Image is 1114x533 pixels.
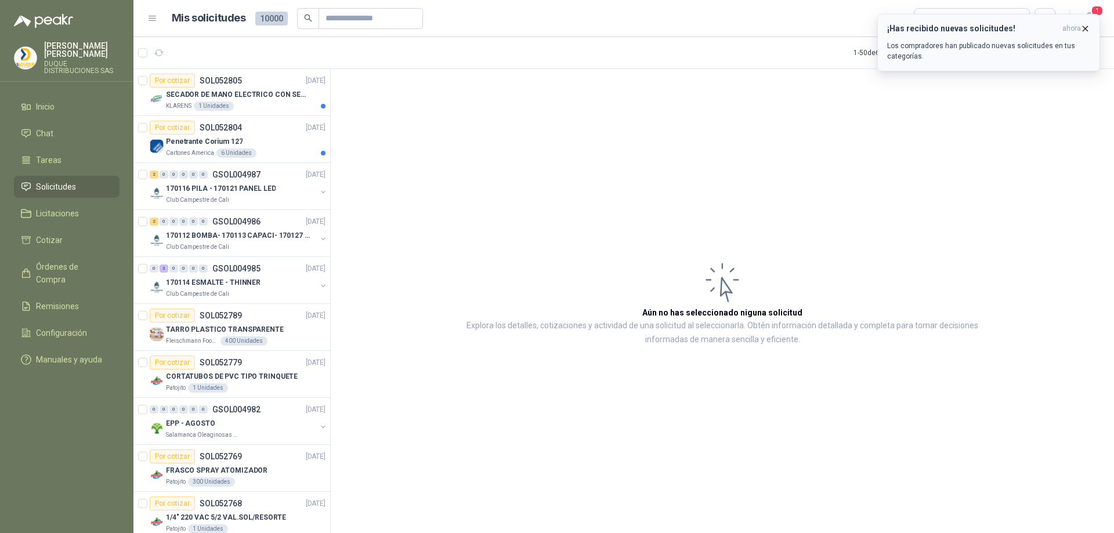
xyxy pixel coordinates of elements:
p: Penetrante Corium 127 [166,136,243,147]
div: 1 Unidades [194,101,234,111]
button: ¡Has recibido nuevas solicitudes!ahora Los compradores han publicado nuevas solicitudes en tus ca... [877,14,1100,71]
div: Todas [921,12,946,25]
span: Configuración [36,327,87,339]
div: 0 [189,405,198,414]
img: Company Logo [150,421,164,435]
p: 1/4" 220 VAC 5/2 VAL.SOL/RESORTE [166,512,286,523]
p: Explora los detalles, cotizaciones y actividad de una solicitud al seleccionarla. Obtén informaci... [447,319,998,347]
div: Por cotizar [150,309,195,322]
div: 0 [169,264,178,273]
div: 1 Unidades [188,383,228,393]
span: 10000 [255,12,288,26]
a: Licitaciones [14,202,120,224]
p: TARRO PLASTICO TRANSPARENTE [166,324,284,335]
span: search [304,14,312,22]
p: SOL052804 [200,124,242,132]
a: Por cotizarSOL052805[DATE] Company LogoSECADOR DE MANO ELECTRICO CON SENSORKLARENS1 Unidades [133,69,330,116]
p: GSOL004985 [212,264,261,273]
div: 0 [169,405,178,414]
div: 0 [169,171,178,179]
span: Remisiones [36,300,79,313]
p: SECADOR DE MANO ELECTRICO CON SENSOR [166,89,310,100]
div: Por cotizar [150,74,195,88]
h1: Mis solicitudes [172,10,246,27]
div: Por cotizar [150,356,195,369]
a: 0 0 0 0 0 0 GSOL004982[DATE] Company LogoEPP - AGOSTOSalamanca Oleaginosas SAS [150,403,328,440]
span: Licitaciones [36,207,79,220]
img: Company Logo [150,233,164,247]
div: 400 Unidades [220,336,267,346]
p: [DATE] [306,122,325,133]
p: [PERSON_NAME] [PERSON_NAME] [44,42,120,58]
h3: ¡Has recibido nuevas solicitudes! [887,24,1058,34]
img: Company Logo [150,92,164,106]
img: Company Logo [15,47,37,69]
div: 0 [199,264,208,273]
a: 2 0 0 0 0 0 GSOL004987[DATE] Company Logo170116 PILA - 170121 PANEL LEDClub Campestre de Cali [150,168,328,205]
img: Company Logo [150,374,164,388]
a: Por cotizarSOL052789[DATE] Company LogoTARRO PLASTICO TRANSPARENTEFleischmann Foods S.A.400 Unidades [133,304,330,351]
span: 1 [1091,5,1104,16]
div: 1 - 50 de 6832 [853,43,929,62]
a: Por cotizarSOL052804[DATE] Company LogoPenetrante Corium 127Cartones America6 Unidades [133,116,330,163]
img: Company Logo [150,515,164,529]
div: 0 [179,264,188,273]
div: 0 [189,171,198,179]
a: Tareas [14,149,120,171]
img: Company Logo [150,468,164,482]
p: Club Campestre de Cali [166,289,229,299]
p: [DATE] [306,498,325,509]
div: Por cotizar [150,121,195,135]
p: SOL052769 [200,452,242,461]
p: [DATE] [306,263,325,274]
p: 170112 BOMBA- 170113 CAPACI- 170127 MOTOR 170119 R [166,230,310,241]
a: Solicitudes [14,176,120,198]
a: 2 0 0 0 0 0 GSOL004986[DATE] Company Logo170112 BOMBA- 170113 CAPACI- 170127 MOTOR 170119 RClub C... [150,215,328,252]
span: Chat [36,127,53,140]
p: [DATE] [306,310,325,321]
p: 170114 ESMALTE - THINNER [166,277,261,288]
p: Club Campestre de Cali [166,242,229,252]
div: 0 [179,171,188,179]
h3: Aún no has seleccionado niguna solicitud [642,306,802,319]
a: Cotizar [14,229,120,251]
p: GSOL004987 [212,171,261,179]
p: GSOL004982 [212,405,261,414]
img: Logo peakr [14,14,73,28]
a: 0 3 0 0 0 0 GSOL004985[DATE] Company Logo170114 ESMALTE - THINNERClub Campestre de Cali [150,262,328,299]
a: Manuales y ayuda [14,349,120,371]
p: [DATE] [306,451,325,462]
p: EPP - AGOSTO [166,418,215,429]
p: CORTATUBOS DE PVC TIPO TRINQUETE [166,371,298,382]
div: 0 [160,405,168,414]
div: 6 Unidades [216,148,256,158]
button: 1 [1079,8,1100,29]
div: 0 [179,217,188,226]
div: 0 [160,171,168,179]
img: Company Logo [150,327,164,341]
a: Por cotizarSOL052779[DATE] Company LogoCORTATUBOS DE PVC TIPO TRINQUETEPatojito1 Unidades [133,351,330,398]
div: 0 [179,405,188,414]
div: 0 [189,264,198,273]
p: FRASCO SPRAY ATOMIZADOR [166,465,267,476]
div: 0 [199,405,208,414]
img: Company Logo [150,186,164,200]
div: 0 [160,217,168,226]
p: Fleischmann Foods S.A. [166,336,218,346]
div: 0 [199,217,208,226]
p: SOL052779 [200,358,242,367]
p: 170116 PILA - 170121 PANEL LED [166,183,276,194]
div: 0 [169,217,178,226]
p: DUQUE DISTRIBUCIONES SAS [44,60,120,74]
p: [DATE] [306,357,325,368]
a: Órdenes de Compra [14,256,120,291]
p: Club Campestre de Cali [166,195,229,205]
p: SOL052805 [200,77,242,85]
p: [DATE] [306,169,325,180]
span: Tareas [36,154,62,166]
span: Manuales y ayuda [36,353,102,366]
img: Company Logo [150,139,164,153]
div: 0 [150,405,158,414]
div: 0 [199,171,208,179]
div: 0 [150,264,158,273]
